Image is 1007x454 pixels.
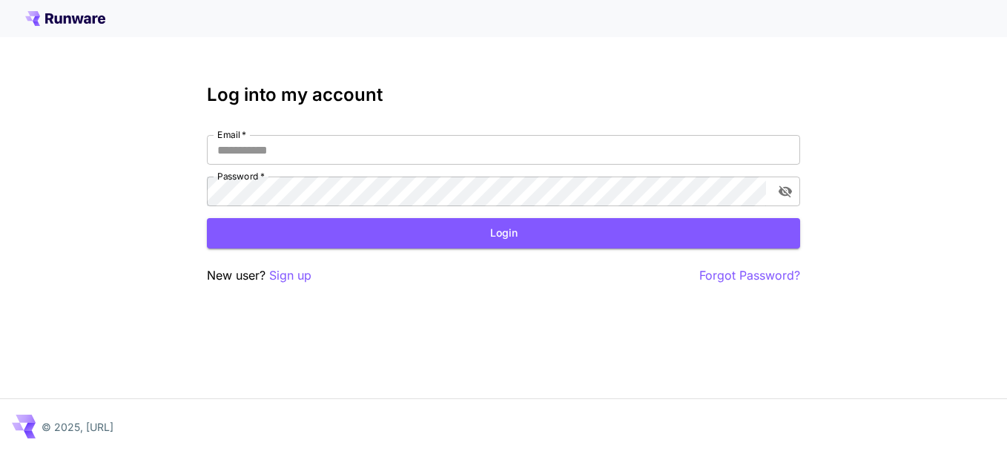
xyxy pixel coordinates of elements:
button: Login [207,218,800,249]
p: New user? [207,266,311,285]
h3: Log into my account [207,85,800,105]
label: Email [217,128,246,141]
p: © 2025, [URL] [42,419,113,435]
button: Forgot Password? [699,266,800,285]
label: Password [217,170,265,182]
button: Sign up [269,266,311,285]
button: toggle password visibility [772,178,799,205]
